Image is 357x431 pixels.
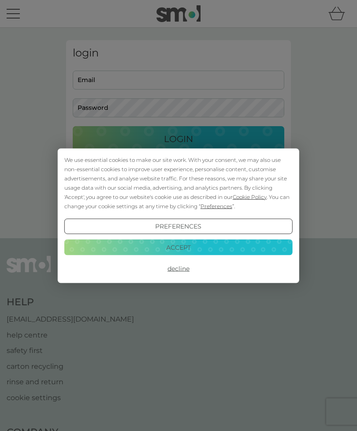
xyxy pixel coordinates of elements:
div: We use essential cookies to make our site work. With your consent, we may also use non-essential ... [64,155,293,210]
button: Accept [64,240,293,255]
div: Cookie Consent Prompt [58,148,299,283]
button: Decline [64,261,293,277]
span: Preferences [201,202,232,209]
span: Cookie Policy [233,193,267,200]
button: Preferences [64,218,293,234]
